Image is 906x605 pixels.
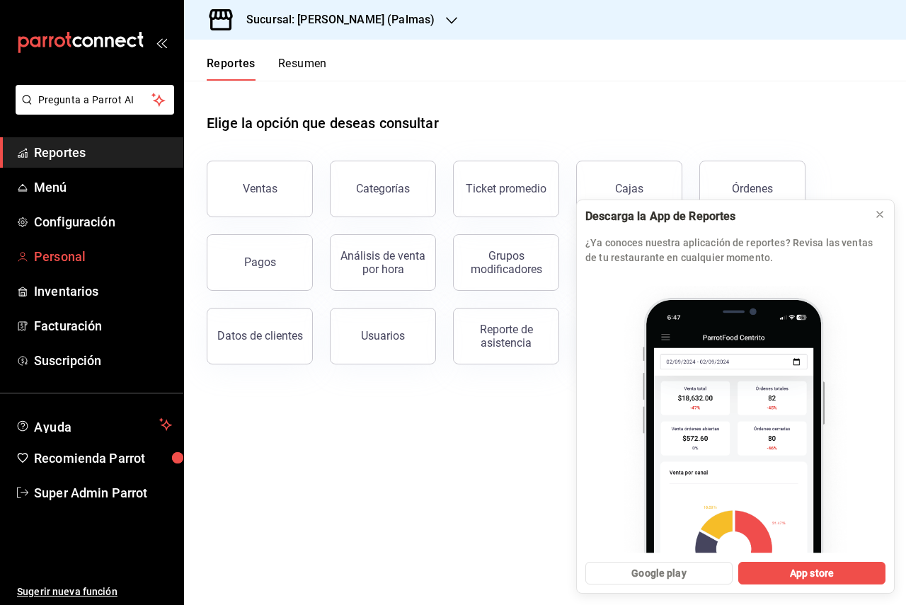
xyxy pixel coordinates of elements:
[34,247,172,266] span: Personal
[38,93,152,108] span: Pregunta a Parrot AI
[34,143,172,162] span: Reportes
[34,178,172,197] span: Menú
[462,323,550,350] div: Reporte de asistencia
[34,351,172,370] span: Suscripción
[466,182,546,195] div: Ticket promedio
[732,182,773,195] div: Órdenes
[330,234,436,291] button: Análisis de venta por hora
[34,316,172,335] span: Facturación
[339,249,427,276] div: Análisis de venta por hora
[34,282,172,301] span: Inventarios
[738,562,885,584] button: App store
[10,103,174,117] a: Pregunta a Parrot AI
[790,566,834,581] span: App store
[576,161,682,217] a: Cajas
[34,416,154,433] span: Ayuda
[207,57,327,81] div: navigation tabs
[615,180,644,197] div: Cajas
[453,234,559,291] button: Grupos modificadores
[585,236,885,265] p: ¿Ya conoces nuestra aplicación de reportes? Revisa las ventas de tu restaurante en cualquier mome...
[453,308,559,364] button: Reporte de asistencia
[699,161,805,217] button: Órdenes
[278,57,327,81] button: Resumen
[462,249,550,276] div: Grupos modificadores
[356,182,410,195] div: Categorías
[16,85,174,115] button: Pregunta a Parrot AI
[156,37,167,48] button: open_drawer_menu
[34,483,172,502] span: Super Admin Parrot
[207,308,313,364] button: Datos de clientes
[235,11,435,28] h3: Sucursal: [PERSON_NAME] (Palmas)
[34,212,172,231] span: Configuración
[207,234,313,291] button: Pagos
[207,113,439,134] h1: Elige la opción que deseas consultar
[207,161,313,217] button: Ventas
[330,308,436,364] button: Usuarios
[330,161,436,217] button: Categorías
[453,161,559,217] button: Ticket promedio
[244,255,276,269] div: Pagos
[17,584,172,599] span: Sugerir nueva función
[585,274,885,553] img: parrot app_2.png
[361,329,405,342] div: Usuarios
[631,566,686,581] span: Google play
[243,182,277,195] div: Ventas
[217,329,303,342] div: Datos de clientes
[585,562,733,584] button: Google play
[585,209,863,224] div: Descarga la App de Reportes
[34,449,172,468] span: Recomienda Parrot
[207,57,256,81] button: Reportes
